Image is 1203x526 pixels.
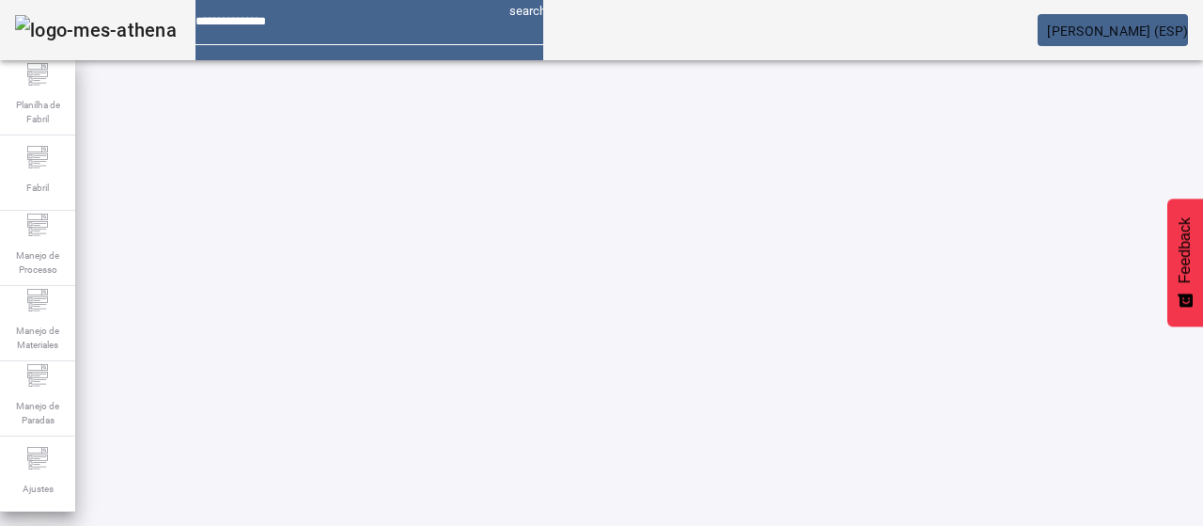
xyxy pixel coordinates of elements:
[15,15,177,45] img: logo-mes-athena
[9,393,66,433] span: Manejo de Paradas
[1047,24,1188,39] span: [PERSON_NAME] (ESP)
[21,175,55,200] span: Fabril
[1177,217,1194,283] span: Feedback
[9,243,66,282] span: Manejo de Processo
[17,476,59,502] span: Ajustes
[9,318,66,358] span: Manejo de Materiales
[9,92,66,132] span: Planilha de Fabril
[1167,199,1203,327] button: Feedback - Mostrar pesquisa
